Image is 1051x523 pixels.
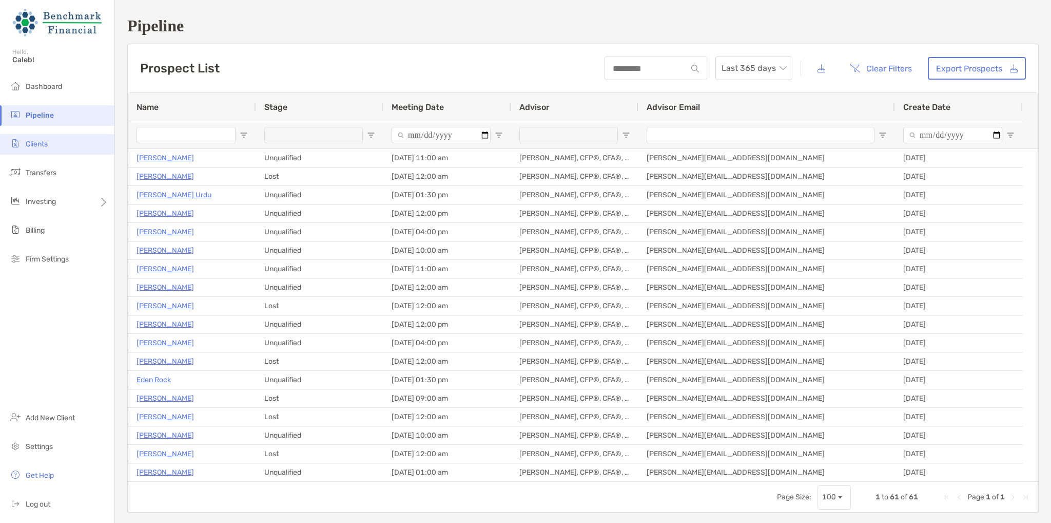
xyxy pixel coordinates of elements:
[511,297,638,315] div: [PERSON_NAME], CFP®, CFA®, MSF
[383,315,511,333] div: [DATE] 12:00 pm
[895,463,1023,481] div: [DATE]
[895,241,1023,259] div: [DATE]
[943,493,951,501] div: First Page
[256,241,383,259] div: Unqualified
[638,334,895,352] div: [PERSON_NAME][EMAIL_ADDRESS][DOMAIN_NAME]
[638,426,895,444] div: [PERSON_NAME][EMAIL_ADDRESS][DOMAIN_NAME]
[256,204,383,222] div: Unqualified
[511,389,638,407] div: [PERSON_NAME], CFP®, CFA®, MSF
[967,493,984,501] span: Page
[383,260,511,278] div: [DATE] 11:00 am
[392,127,491,143] input: Meeting Date Filter Input
[383,223,511,241] div: [DATE] 04:00 pm
[511,186,638,204] div: [PERSON_NAME], CFP®, CFA®, MSF
[890,493,899,501] span: 61
[137,429,194,442] a: [PERSON_NAME]
[511,260,638,278] div: [PERSON_NAME], CFP®, CFA®, MSF
[137,226,194,238] a: [PERSON_NAME]
[256,445,383,463] div: Lost
[240,131,248,139] button: Open Filter Menu
[622,131,630,139] button: Open Filter Menu
[383,371,511,389] div: [DATE] 01:30 pm
[895,352,1023,370] div: [DATE]
[638,167,895,185] div: [PERSON_NAME][EMAIL_ADDRESS][DOMAIN_NAME]
[137,466,194,479] a: [PERSON_NAME]
[137,244,194,257] p: [PERSON_NAME]
[638,445,895,463] div: [PERSON_NAME][EMAIL_ADDRESS][DOMAIN_NAME]
[879,131,887,139] button: Open Filter Menu
[26,255,69,264] span: Firm Settings
[137,152,194,164] a: [PERSON_NAME]
[895,389,1023,407] div: [DATE]
[895,408,1023,426] div: [DATE]
[9,223,22,236] img: billing icon
[137,263,194,275] p: [PERSON_NAME]
[638,260,895,278] div: [PERSON_NAME][EMAIL_ADDRESS][DOMAIN_NAME]
[9,497,22,510] img: logout icon
[511,315,638,333] div: [PERSON_NAME], CFP®, CFA®, MSF
[127,16,1039,35] h1: Pipeline
[1009,493,1017,501] div: Next Page
[722,57,786,80] span: Last 365 days
[137,373,171,386] a: Eden Rock
[511,408,638,426] div: [PERSON_NAME], CFP®, CFA®, MSF
[12,4,102,41] img: Zoe Logo
[638,223,895,241] div: [PERSON_NAME][EMAIL_ADDRESS][DOMAIN_NAME]
[256,223,383,241] div: Unqualified
[511,352,638,370] div: [PERSON_NAME], CFP®, CFA®, MSF
[26,82,62,91] span: Dashboard
[647,102,700,112] span: Advisor Email
[638,389,895,407] div: [PERSON_NAME][EMAIL_ADDRESS][DOMAIN_NAME]
[1021,493,1029,501] div: Last Page
[264,102,287,112] span: Stage
[638,352,895,370] div: [PERSON_NAME][EMAIL_ADDRESS][DOMAIN_NAME]
[256,297,383,315] div: Lost
[256,149,383,167] div: Unqualified
[638,463,895,481] div: [PERSON_NAME][EMAIL_ADDRESS][DOMAIN_NAME]
[137,207,194,220] p: [PERSON_NAME]
[1000,493,1005,501] span: 1
[895,297,1023,315] div: [DATE]
[777,493,811,501] div: Page Size:
[137,337,194,349] a: [PERSON_NAME]
[903,102,950,112] span: Create Date
[9,166,22,178] img: transfers icon
[26,414,75,422] span: Add New Client
[256,186,383,204] div: Unqualified
[9,80,22,92] img: dashboard icon
[383,426,511,444] div: [DATE] 10:00 am
[9,440,22,452] img: settings icon
[383,186,511,204] div: [DATE] 01:30 pm
[638,315,895,333] div: [PERSON_NAME][EMAIL_ADDRESS][DOMAIN_NAME]
[647,127,874,143] input: Advisor Email Filter Input
[140,61,220,76] h3: Prospect List
[256,334,383,352] div: Unqualified
[511,204,638,222] div: [PERSON_NAME], CFP®, CFA®, MSF
[137,300,194,312] p: [PERSON_NAME]
[511,223,638,241] div: [PERSON_NAME], CFP®, CFA®, MSF
[511,167,638,185] div: [PERSON_NAME], CFP®, CFA®, MSF
[137,189,211,201] a: [PERSON_NAME] Urdu
[383,445,511,463] div: [DATE] 12:00 am
[26,197,56,206] span: Investing
[9,469,22,481] img: get-help icon
[895,149,1023,167] div: [DATE]
[383,297,511,315] div: [DATE] 12:00 am
[137,410,194,423] a: [PERSON_NAME]
[137,392,194,405] a: [PERSON_NAME]
[26,140,48,148] span: Clients
[638,278,895,296] div: [PERSON_NAME][EMAIL_ADDRESS][DOMAIN_NAME]
[383,352,511,370] div: [DATE] 12:00 am
[256,167,383,185] div: Lost
[495,131,503,139] button: Open Filter Menu
[901,493,907,501] span: of
[511,149,638,167] div: [PERSON_NAME], CFP®, CFA®, MSF
[256,352,383,370] div: Lost
[137,318,194,331] p: [PERSON_NAME]
[511,371,638,389] div: [PERSON_NAME], CFP®, CFA®, MSF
